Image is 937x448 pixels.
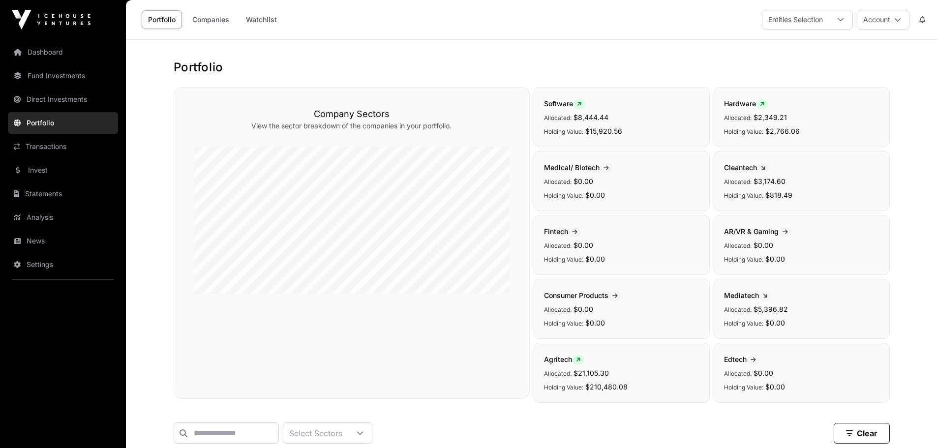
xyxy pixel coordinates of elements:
[544,128,583,135] span: Holding Value:
[194,121,510,131] p: View the sector breakdown of the companies in your portfolio.
[724,227,792,236] span: AR/VR & Gaming
[724,291,771,299] span: Mediatech
[724,114,752,121] span: Allocated:
[765,255,785,263] span: $0.00
[724,192,763,199] span: Holding Value:
[724,99,768,108] span: Hardware
[834,423,890,444] button: Clear
[544,192,583,199] span: Holding Value:
[585,383,628,391] span: $210,480.08
[8,183,118,205] a: Statements
[765,191,792,199] span: $818.49
[574,241,593,249] span: $0.00
[544,355,584,363] span: Agritech
[574,177,593,185] span: $0.00
[762,10,829,29] div: Entities Selection
[544,320,583,327] span: Holding Value:
[544,370,572,377] span: Allocated:
[8,65,118,87] a: Fund Investments
[194,107,510,121] h3: Company Sectors
[174,60,890,75] h1: Portfolio
[585,319,605,327] span: $0.00
[544,306,572,313] span: Allocated:
[12,10,91,30] img: Icehouse Ventures Logo
[724,384,763,391] span: Holding Value:
[754,241,773,249] span: $0.00
[724,256,763,263] span: Holding Value:
[574,113,608,121] span: $8,444.44
[8,89,118,110] a: Direct Investments
[574,305,593,313] span: $0.00
[754,177,786,185] span: $3,174.60
[544,291,622,299] span: Consumer Products
[724,320,763,327] span: Holding Value:
[283,423,348,443] div: Select Sectors
[240,10,283,29] a: Watchlist
[724,370,752,377] span: Allocated:
[8,136,118,157] a: Transactions
[585,255,605,263] span: $0.00
[754,369,773,377] span: $0.00
[888,401,937,448] iframe: Chat Widget
[724,355,760,363] span: Edtech
[857,10,909,30] button: Account
[544,178,572,185] span: Allocated:
[544,242,572,249] span: Allocated:
[765,319,785,327] span: $0.00
[724,163,769,172] span: Cleantech
[754,113,787,121] span: $2,349.21
[544,227,581,236] span: Fintech
[724,306,752,313] span: Allocated:
[724,178,752,185] span: Allocated:
[544,99,585,108] span: Software
[585,127,622,135] span: $15,920.56
[142,10,182,29] a: Portfolio
[8,159,118,181] a: Invest
[544,163,613,172] span: Medical/ Biotech
[8,207,118,228] a: Analysis
[8,254,118,275] a: Settings
[585,191,605,199] span: $0.00
[544,114,572,121] span: Allocated:
[765,383,785,391] span: $0.00
[186,10,236,29] a: Companies
[724,242,752,249] span: Allocated:
[754,305,788,313] span: $5,396.82
[544,384,583,391] span: Holding Value:
[8,41,118,63] a: Dashboard
[574,369,609,377] span: $21,105.30
[765,127,800,135] span: $2,766.06
[724,128,763,135] span: Holding Value:
[544,256,583,263] span: Holding Value:
[8,112,118,134] a: Portfolio
[8,230,118,252] a: News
